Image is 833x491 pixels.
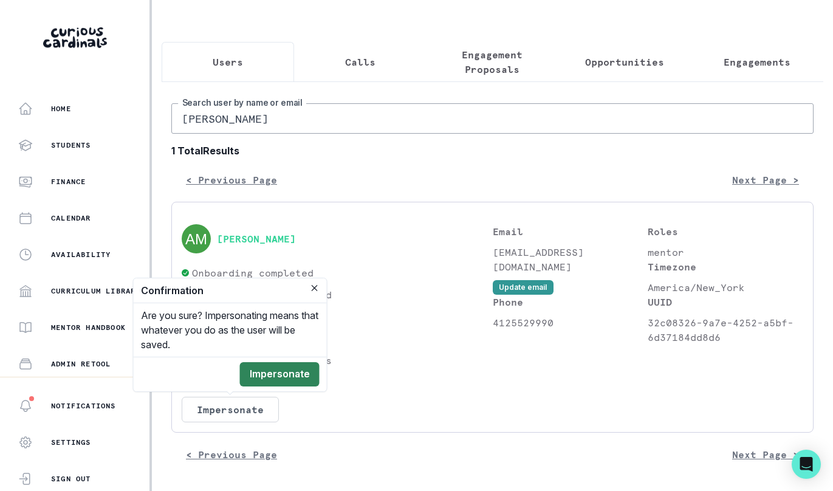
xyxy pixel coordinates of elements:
p: Home [51,104,71,114]
p: Roles [648,224,803,239]
b: 1 Total Results [171,143,814,158]
p: Availability [51,250,111,259]
p: Mentor Handbook [51,323,126,332]
p: Engagement Proposals [437,47,549,77]
p: Calls [345,55,375,69]
p: America/New_York [648,280,803,295]
div: Open Intercom Messenger [792,450,821,479]
header: Confirmation [134,278,327,303]
button: [PERSON_NAME] [217,233,296,245]
p: Notifications [51,401,116,411]
button: Impersonate [182,397,279,422]
div: Are you sure? Impersonating means that whatever you do as the user will be saved. [134,303,327,357]
p: Onboarding completed [192,266,314,280]
p: Users [213,55,243,69]
button: Close [307,281,322,295]
p: Calendar [51,213,91,223]
p: Curriculum Library [51,286,141,296]
p: 32c08326-9a7e-4252-a5bf-6d37184dd8d6 [648,315,803,345]
p: Phone [493,295,648,309]
p: [EMAIL_ADDRESS][DOMAIN_NAME] [493,245,648,274]
p: Engagements [724,55,790,69]
p: Finance [51,177,86,187]
button: < Previous Page [171,168,292,192]
p: Email [493,224,648,239]
p: Timezone [648,259,803,274]
p: Settings [51,438,91,447]
p: UUID [648,295,803,309]
p: mentor [648,245,803,259]
p: Opportunities [585,55,664,69]
button: Impersonate [240,362,320,386]
button: Next Page > [718,442,814,467]
p: Sign Out [51,474,91,484]
button: Next Page > [718,168,814,192]
img: svg [182,224,211,253]
p: Admin Retool [51,359,111,369]
img: Curious Cardinals Logo [43,27,107,48]
p: Students [51,140,91,150]
button: Update email [493,280,554,295]
p: 4125529990 [493,315,648,330]
button: < Previous Page [171,442,292,467]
